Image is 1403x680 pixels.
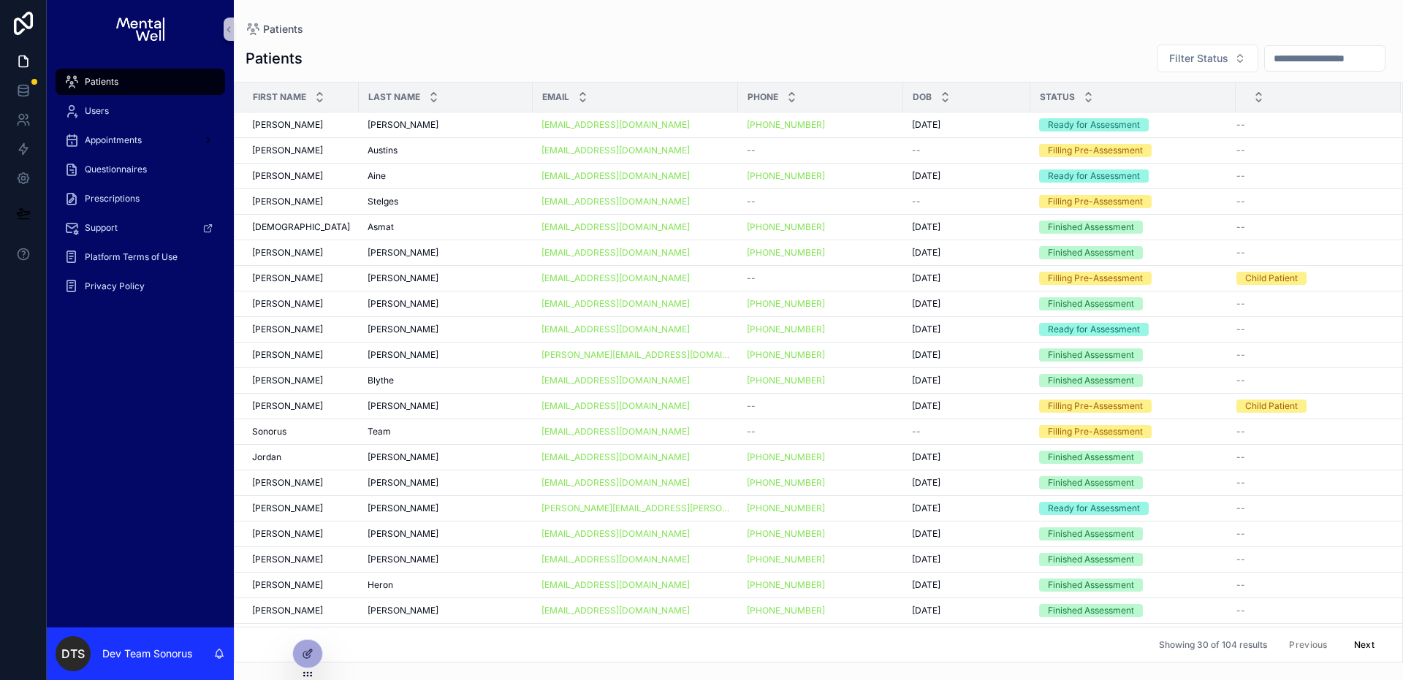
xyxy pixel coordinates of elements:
a: [DATE] [912,349,1022,361]
a: [PERSON_NAME] [252,170,350,182]
span: Stelges [368,196,398,207]
a: [PHONE_NUMBER] [747,528,825,540]
a: [EMAIL_ADDRESS][DOMAIN_NAME] [541,247,729,259]
div: Finished Assessment [1048,221,1134,234]
div: Finished Assessment [1048,297,1134,310]
a: [EMAIL_ADDRESS][DOMAIN_NAME] [541,400,690,412]
span: Asmat [368,221,394,233]
a: Child Patient [1236,272,1383,285]
a: [PHONE_NUMBER] [747,170,894,182]
a: Heron [368,579,524,591]
a: [PERSON_NAME] [368,324,524,335]
span: [PERSON_NAME] [252,196,323,207]
a: Patients [56,69,225,95]
a: [EMAIL_ADDRESS][DOMAIN_NAME] [541,400,729,412]
a: -- [1236,375,1383,386]
a: Finished Assessment [1039,221,1227,234]
a: [PERSON_NAME] [252,503,350,514]
span: [PERSON_NAME] [252,528,323,540]
a: [DATE] [912,400,1022,412]
span: [DATE] [912,349,940,361]
a: [PERSON_NAME] [252,145,350,156]
a: Finished Assessment [1039,348,1227,362]
a: [DATE] [912,554,1022,565]
a: [PERSON_NAME] [252,605,350,616]
div: scrollable content [47,58,234,318]
span: -- [1236,221,1245,233]
a: [PHONE_NUMBER] [747,324,894,335]
span: [DATE] [912,272,940,284]
a: [EMAIL_ADDRESS][DOMAIN_NAME] [541,196,729,207]
span: -- [1236,503,1245,514]
span: -- [1236,554,1245,565]
a: [PHONE_NUMBER] [747,503,894,514]
a: [PERSON_NAME] [368,349,524,361]
a: [DATE] [912,119,1022,131]
a: [PERSON_NAME] [252,400,350,412]
span: [PERSON_NAME] [252,170,323,182]
span: -- [747,196,756,207]
span: [DATE] [912,375,940,386]
a: [EMAIL_ADDRESS][DOMAIN_NAME] [541,247,690,259]
div: Ready for Assessment [1048,323,1140,336]
span: [DATE] [912,528,940,540]
a: [DATE] [912,605,1022,616]
a: [EMAIL_ADDRESS][DOMAIN_NAME] [541,528,729,540]
span: [PERSON_NAME] [252,247,323,259]
a: [PERSON_NAME][EMAIL_ADDRESS][PERSON_NAME][DOMAIN_NAME] [541,503,729,514]
a: -- [1236,426,1383,438]
a: -- [912,426,1022,438]
span: Heron [368,579,393,591]
a: [EMAIL_ADDRESS][DOMAIN_NAME] [541,528,690,540]
span: Patients [85,76,118,88]
a: [EMAIL_ADDRESS][DOMAIN_NAME] [541,451,729,463]
a: [PHONE_NUMBER] [747,554,894,565]
a: [EMAIL_ADDRESS][DOMAIN_NAME] [541,451,690,463]
span: Appointments [85,134,142,146]
a: Filling Pre-Assessment [1039,400,1227,413]
span: [PERSON_NAME] [252,400,323,412]
a: -- [747,196,894,207]
a: [EMAIL_ADDRESS][DOMAIN_NAME] [541,196,690,207]
a: [DATE] [912,451,1022,463]
a: [EMAIL_ADDRESS][DOMAIN_NAME] [541,554,690,565]
span: [PERSON_NAME] [368,349,438,361]
img: App logo [116,18,164,41]
a: [DATE] [912,272,1022,284]
a: [PHONE_NUMBER] [747,247,825,259]
span: [PERSON_NAME] [368,119,438,131]
a: -- [747,400,894,412]
a: Filling Pre-Assessment [1039,195,1227,208]
a: [EMAIL_ADDRESS][DOMAIN_NAME] [541,375,729,386]
button: Select Button [1157,45,1258,72]
a: [DEMOGRAPHIC_DATA] [252,221,350,233]
div: Finished Assessment [1048,578,1134,592]
span: [PERSON_NAME] [252,349,323,361]
a: [PHONE_NUMBER] [747,298,894,310]
span: Filter Status [1169,51,1228,66]
span: [DATE] [912,503,940,514]
span: [PERSON_NAME] [252,477,323,489]
div: Filling Pre-Assessment [1048,400,1143,413]
a: -- [1236,298,1383,310]
a: Jordan [252,451,350,463]
a: Users [56,98,225,124]
div: Filling Pre-Assessment [1048,195,1143,208]
span: [PERSON_NAME] [368,247,438,259]
span: [PERSON_NAME] [368,528,438,540]
a: [PERSON_NAME] [252,554,350,565]
a: [PERSON_NAME] [252,349,350,361]
a: [PERSON_NAME] [252,375,350,386]
a: Austins [368,145,524,156]
span: [PERSON_NAME] [252,375,323,386]
a: [EMAIL_ADDRESS][DOMAIN_NAME] [541,324,729,335]
span: -- [747,272,756,284]
a: Privacy Policy [56,273,225,299]
span: [DATE] [912,298,940,310]
a: Finished Assessment [1039,476,1227,489]
a: [EMAIL_ADDRESS][DOMAIN_NAME] [541,605,690,616]
a: Appointments [56,127,225,153]
a: [PHONE_NUMBER] [747,119,894,131]
div: Finished Assessment [1048,527,1134,540]
span: -- [912,426,921,438]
